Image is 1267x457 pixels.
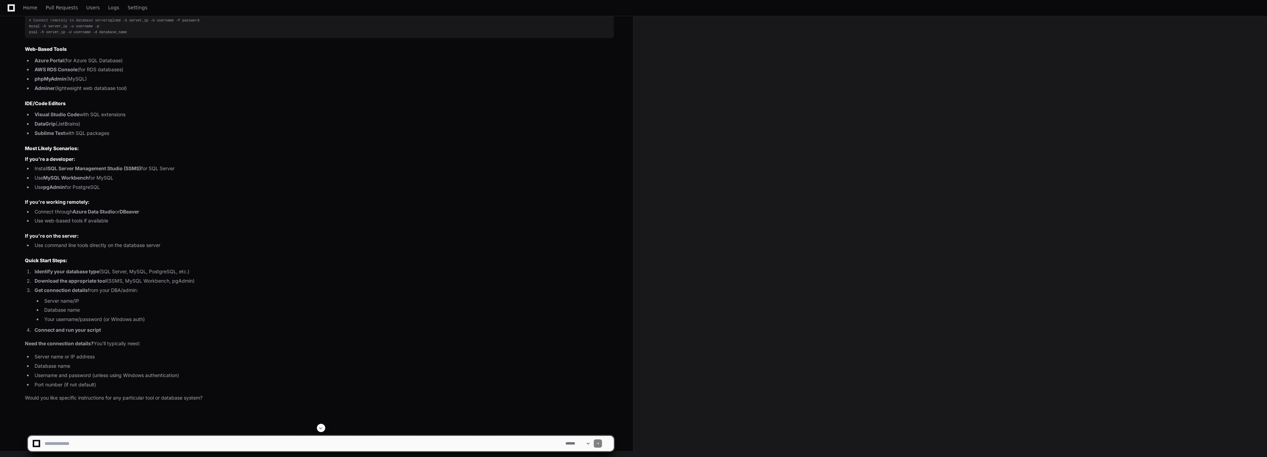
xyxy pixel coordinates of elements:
[29,18,108,22] span: # Connect remotely to database server
[35,57,64,63] strong: Azure Portal
[25,340,614,348] p: You'll typically need:
[32,217,614,225] li: Use web-based tools if available
[108,6,119,10] span: Logs
[25,46,67,52] strong: Web-Based Tools
[25,394,614,402] p: Would you like specific instructions for any particular tool or database system?
[25,257,67,263] strong: Quick Start Steps:
[23,6,37,10] span: Home
[32,129,614,137] li: with SQL packages
[43,175,89,181] strong: MySQL Workbench
[32,286,614,323] li: from your DBA/admin:
[32,268,614,276] li: (SQL Server, MySQL, PostgreSQL, etc.)
[35,287,88,293] strong: Get connection details
[35,66,77,72] strong: AWS RDS Console
[25,100,66,106] strong: IDE/Code Editors
[25,156,614,163] h3: If you're a developer:
[35,111,79,117] strong: Visual Studio Code
[32,66,614,74] li: (for RDS databases)
[35,121,56,127] strong: DataGrip
[86,6,100,10] span: Users
[32,241,614,249] li: Use command line tools directly on the database server
[128,6,147,10] span: Settings
[32,277,614,285] li: (SSMS, MySQL Workbench, pgAdmin)
[42,297,614,305] li: Server name/IP
[35,327,101,333] strong: Connect and run your script
[73,209,115,214] strong: Azure Data Studio
[35,278,107,284] strong: Download the appropriate tool
[25,340,94,346] strong: Need the connection details?
[42,316,614,323] li: Your username/password (or Windows auth)
[48,165,141,171] strong: SQL Server Management Studio (SSMS)
[42,306,614,314] li: Database name
[35,268,99,274] strong: Identify your database type
[32,353,614,361] li: Server name or IP address
[32,372,614,380] li: Username and password (unless using Windows authentication)
[32,362,614,370] li: Database name
[32,381,614,389] li: Port number (if not default)
[32,75,614,83] li: (MySQL)
[32,120,614,128] li: (JetBrains)
[32,174,614,182] li: Use for MySQL
[32,165,614,173] li: Install for SQL Server
[43,184,65,190] strong: pgAdmin
[46,6,78,10] span: Pull Requests
[32,208,614,216] li: Connect through or
[35,85,55,91] strong: Adminer
[35,76,66,82] strong: phpMyAdmin
[32,57,614,65] li: (for Azure SQL Database)
[25,199,614,205] h3: If you're working remotely:
[32,183,614,191] li: Use for PostgreSQL
[35,130,65,136] strong: Sublime Text
[32,111,614,119] li: with SQL extensions
[32,84,614,92] li: (lightweight web database tool)
[120,209,139,214] strong: DBeaver
[25,232,614,239] h3: If you're on the server:
[29,18,610,35] div: sqlcmd -S server_ip -U username -P password mysql -h server_ip -u username -p psql -h server_ip -...
[25,145,79,151] strong: Most Likely Scenarios:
